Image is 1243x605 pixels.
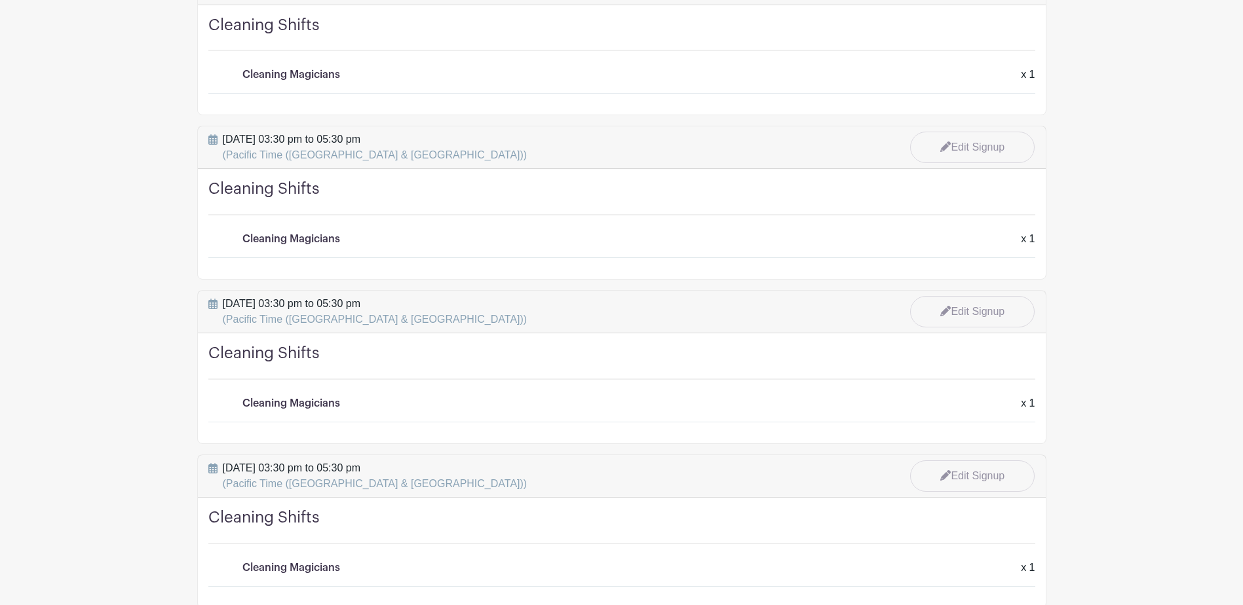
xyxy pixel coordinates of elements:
p: Cleaning Magicians [242,231,340,247]
p: Cleaning Magicians [242,67,340,82]
div: x 1 [1013,67,1042,82]
span: (Pacific Time ([GEOGRAPHIC_DATA] & [GEOGRAPHIC_DATA])) [223,149,527,160]
span: [DATE] 03:30 pm to 05:30 pm [223,296,527,327]
span: (Pacific Time ([GEOGRAPHIC_DATA] & [GEOGRAPHIC_DATA])) [223,478,527,489]
div: x 1 [1013,231,1042,247]
h4: Cleaning Shifts [208,344,1035,380]
a: Edit Signup [910,460,1035,492]
h4: Cleaning Shifts [208,179,1035,215]
h4: Cleaning Shifts [208,508,1035,544]
span: (Pacific Time ([GEOGRAPHIC_DATA] & [GEOGRAPHIC_DATA])) [223,314,527,325]
p: Cleaning Magicians [242,560,340,576]
a: Edit Signup [910,132,1035,163]
span: [DATE] 03:30 pm to 05:30 pm [223,132,527,163]
span: [DATE] 03:30 pm to 05:30 pm [223,460,527,492]
div: x 1 [1013,395,1042,411]
a: Edit Signup [910,296,1035,327]
div: x 1 [1013,560,1042,576]
p: Cleaning Magicians [242,395,340,411]
h4: Cleaning Shifts [208,16,1035,52]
